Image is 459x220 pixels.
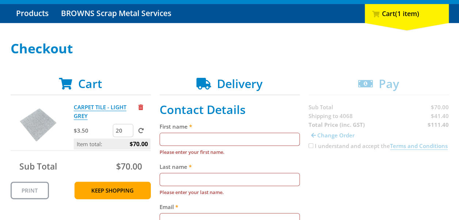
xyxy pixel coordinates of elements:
span: Sub Total [19,160,57,172]
span: (1 item) [395,9,419,18]
a: CARPET TILE - LIGHT GREY [74,103,126,120]
span: $70.00 [116,160,142,172]
a: Keep Shopping [74,182,151,199]
a: Go to the BROWNS Scrap Metal Services page [56,4,177,23]
a: Print [11,182,49,199]
span: $70.00 [129,139,148,149]
label: First name [160,122,300,131]
h2: Contact Details [160,103,300,117]
input: Please enter your last name. [160,173,300,186]
input: Please enter your first name. [160,133,300,146]
h1: Checkout [11,41,449,56]
label: Email [160,202,300,211]
label: Please enter your first name. [160,148,300,156]
p: Item total: [74,139,150,149]
span: Delivery [217,76,263,91]
span: Cart [78,76,102,91]
a: Remove from cart [138,103,143,111]
div: Cart [365,4,449,23]
label: Please enter your last name. [160,188,300,197]
label: Last name [160,162,300,171]
img: CARPET TILE - LIGHT GREY [16,103,60,147]
a: Go to the Products page [11,4,54,23]
p: $3.50 [74,126,111,135]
